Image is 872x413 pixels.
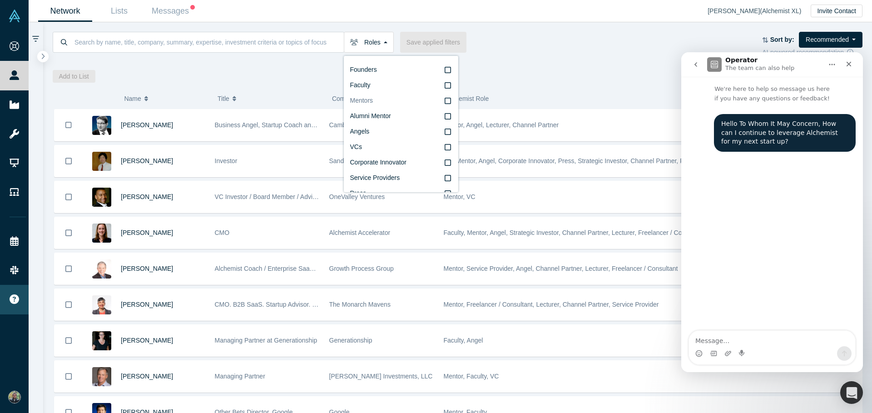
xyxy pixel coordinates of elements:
[444,301,659,308] span: Mentor, Freelancer / Consultant, Lecturer, Channel Partner, Service Provider
[92,116,111,135] img: Martin Giese's Profile Image
[121,157,173,164] a: [PERSON_NAME]
[54,289,83,320] button: Bookmark
[53,70,95,83] button: Add to List
[215,193,322,200] span: VC Investor / Board Member / Advisor
[350,128,370,135] span: Angels
[215,265,430,272] span: Alchemist Coach / Enterprise SaaS & Ai Subscription Model Thought Leader
[344,32,394,53] button: Roles
[215,373,265,380] span: Managing Partner
[444,229,764,236] span: Faculty, Mentor, Angel, Strategic Investor, Channel Partner, Lecturer, Freelancer / Consultant, C...
[54,181,83,213] button: Bookmark
[124,89,141,108] span: Name
[38,0,92,22] a: Network
[215,229,230,236] span: CMO
[8,10,21,22] img: Alchemist Vault Logo
[92,224,111,243] img: Devon Crews's Profile Image
[121,121,173,129] a: [PERSON_NAME]
[54,109,83,141] button: Bookmark
[92,367,111,386] img: Steve King's Profile Image
[74,31,344,53] input: Search by name, title, company, summary, expertise, investment criteria or topics of focus
[350,97,373,104] span: Mentors
[121,337,173,344] a: [PERSON_NAME]
[332,89,437,108] button: Company
[8,391,21,403] img: Sinjin Wolf's Account
[329,301,391,308] span: The Monarch Mavens
[444,193,476,200] span: Mentor, VC
[215,301,512,308] span: CMO. B2B SaaS. Startup Advisor. Non-Profit Leader. TEDx Speaker. Founding LP at How Women Invest.
[329,373,433,380] span: [PERSON_NAME] Investments, LLC
[444,157,746,164] span: VC, Mentor, Angel, Corporate Innovator, Press, Strategic Investor, Channel Partner, Freelancer / ...
[54,217,83,249] button: Bookmark
[215,157,238,164] span: Investor
[444,121,559,129] span: Mentor, Angel, Lecturer, Channel Partner
[350,112,391,119] span: Alumni Mentor
[329,337,372,344] span: Generationship
[708,6,811,16] div: [PERSON_NAME] ( Alchemist XL )
[121,193,173,200] a: [PERSON_NAME]
[329,265,394,272] span: Growth Process Group
[444,373,499,380] span: Mentor, Faculty, VC
[121,373,173,380] a: [PERSON_NAME]
[681,52,863,372] iframe: Intercom live chat
[92,188,111,207] img: Juan Scarlett's Profile Image
[54,253,83,284] button: Bookmark
[329,229,391,236] span: Alchemist Accelerator
[54,325,83,356] button: Bookmark
[770,36,794,43] strong: Sort by:
[329,157,376,164] span: Sand Hill Angels
[350,81,371,89] span: Faculty
[215,337,317,344] span: Managing Partner at Generationship
[444,337,483,344] span: Faculty, Angel
[811,5,862,17] button: Invite Contact
[54,145,83,177] button: Bookmark
[444,265,678,272] span: Mentor, Service Provider, Angel, Channel Partner, Lecturer, Freelancer / Consultant
[124,89,208,108] button: Name
[92,259,111,279] img: Chuck DeVita's Profile Image
[92,295,111,314] img: Sonya Pelia's Profile Image
[121,301,173,308] a: [PERSON_NAME]
[400,32,466,53] button: Save applied filters
[54,361,83,392] button: Bookmark
[92,331,111,350] img: Rachel Chalmers's Profile Image
[121,229,173,236] a: [PERSON_NAME]
[350,66,377,73] span: Founders
[350,189,367,197] span: Press
[218,89,229,108] span: Title
[146,0,200,22] a: Messages
[215,121,369,129] span: Business Angel, Startup Coach and best-selling author
[218,89,322,108] button: Title
[121,265,173,272] a: [PERSON_NAME]
[446,95,489,102] span: Alchemist Role
[92,152,111,171] img: Ning Sung's Profile Image
[329,193,385,200] span: OneValley Ventures
[329,121,399,129] span: Cambridge Ventures UG
[92,0,146,22] a: Lists
[332,89,359,108] span: Company
[350,159,407,166] span: Corporate Innovator
[350,174,400,181] span: Service Providers
[762,48,862,57] div: AI-powered recommendation
[350,143,362,150] span: VCs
